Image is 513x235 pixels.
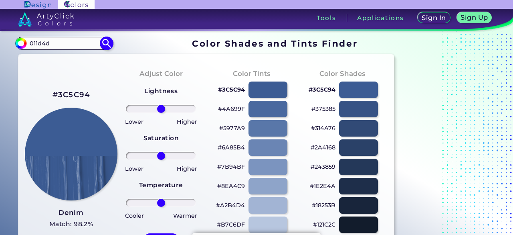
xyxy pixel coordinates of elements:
[311,123,335,133] p: #314A76
[144,87,178,95] strong: Lightness
[139,68,183,80] h4: Adjust Color
[233,68,271,80] h4: Color Tints
[310,181,335,191] p: #1E2E4A
[53,90,90,100] h2: #3C5C94
[192,37,357,49] h1: Color Shades and Tints Finder
[218,104,245,114] p: #4A699F
[309,85,335,94] p: #3C5C94
[125,164,143,174] p: Lower
[317,15,336,21] h3: Tools
[219,123,245,133] p: #5977A9
[311,143,335,152] p: #2A4168
[139,181,183,189] strong: Temperature
[218,85,245,94] p: #3C5C94
[25,108,117,200] img: paint_stamp_2_half.png
[217,220,245,229] p: #B7C6DF
[18,12,75,27] img: logo_artyclick_colors_white.svg
[125,117,143,127] p: Lower
[319,68,366,80] h4: Color Shades
[100,36,114,50] img: icon search
[419,13,449,23] a: Sign In
[177,164,197,174] p: Higher
[143,134,179,142] strong: Saturation
[458,13,490,23] a: Sign Up
[173,211,197,221] p: Warmer
[26,38,101,49] input: type color..
[218,143,245,152] p: #6A85B4
[357,15,404,21] h3: Applications
[49,207,93,230] a: Denim Match: 98.2%
[312,200,335,210] p: #18253B
[311,104,335,114] p: #375385
[216,200,245,210] p: #A2B4D4
[462,14,487,20] h5: Sign Up
[177,117,197,127] p: Higher
[217,162,245,172] p: #7B94BF
[313,220,335,229] p: #121C2C
[24,1,51,8] img: ArtyClick Design logo
[217,181,245,191] p: #8EA4C9
[311,162,335,172] p: #243859
[125,211,144,221] p: Cooler
[423,15,445,21] h5: Sign In
[49,208,93,218] h3: Denim
[49,219,93,229] h5: Match: 98.2%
